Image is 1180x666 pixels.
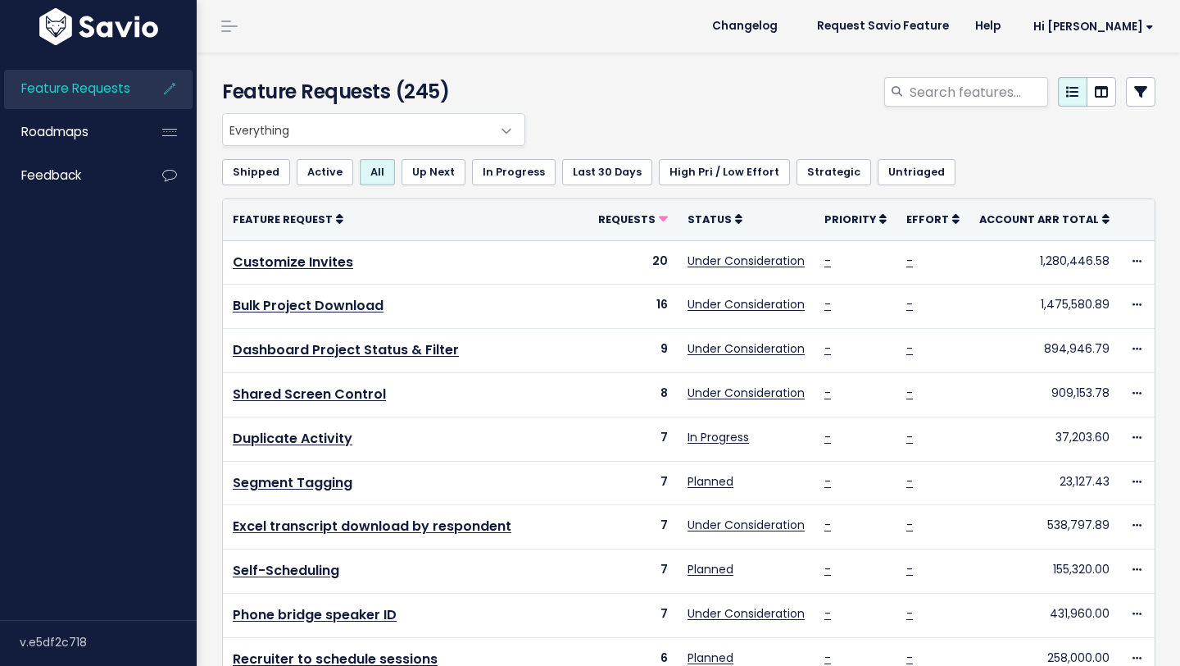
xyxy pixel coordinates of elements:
a: Effort [906,211,960,227]
a: Planned [688,473,733,490]
a: Under Consideration [688,517,805,533]
a: Customize Invites [233,253,353,271]
a: - [824,650,831,666]
a: Dashboard Project Status & Filter [233,340,459,359]
a: - [906,517,913,533]
a: All [360,159,395,185]
td: 37,203.60 [969,417,1119,461]
span: Roadmaps [21,123,88,140]
td: 538,797.89 [969,505,1119,550]
td: 9 [588,329,678,373]
a: Account ARR Total [979,211,1110,227]
span: Account ARR Total [979,212,1099,226]
img: logo-white.9d6f32f41409.svg [35,8,162,45]
td: 23,127.43 [969,461,1119,505]
a: Untriaged [878,159,955,185]
td: 8 [588,372,678,417]
td: 431,960.00 [969,593,1119,637]
span: Effort [906,212,949,226]
a: Request Savio Feature [804,14,962,39]
td: 155,320.00 [969,550,1119,594]
a: Under Consideration [688,296,805,312]
a: Last 30 Days [562,159,652,185]
a: Segment Tagging [233,473,352,492]
span: Hi [PERSON_NAME] [1033,21,1154,33]
td: 7 [588,461,678,505]
td: 16 [588,285,678,329]
a: Planned [688,650,733,666]
a: - [824,385,831,401]
a: In Progress [472,159,556,185]
a: Feature Requests [4,70,136,107]
a: Up Next [402,159,465,185]
span: Feature Request [233,212,333,226]
td: 7 [588,550,678,594]
a: Shared Screen Control [233,385,386,404]
a: - [906,340,913,357]
a: - [824,429,831,445]
a: Feature Request [233,211,343,227]
span: Requests [598,212,656,226]
td: 1,280,446.58 [969,240,1119,285]
span: Changelog [712,21,778,32]
a: Under Consideration [688,605,805,622]
a: Under Consideration [688,340,805,357]
span: Feature Requests [21,80,130,97]
a: - [824,517,831,533]
td: 20 [588,240,678,285]
h4: Feature Requests (245) [222,77,517,107]
a: - [906,605,913,622]
a: - [906,296,913,312]
td: 894,946.79 [969,329,1119,373]
a: In Progress [688,429,749,445]
td: 1,475,580.89 [969,285,1119,329]
a: Duplicate Activity [233,429,352,448]
input: Search features... [908,77,1048,107]
a: - [824,605,831,622]
span: Everything [222,113,525,146]
a: - [906,561,913,577]
td: 7 [588,505,678,550]
a: Under Consideration [688,385,805,401]
a: Status [688,211,742,227]
a: Excel transcript download by respondent [233,517,511,536]
a: Priority [824,211,887,227]
a: Planned [688,561,733,577]
a: Phone bridge speaker ID [233,605,397,624]
a: Under Consideration [688,253,805,269]
a: Help [962,14,1014,39]
a: - [824,296,831,312]
a: - [906,650,913,666]
a: Requests [598,211,668,227]
a: - [824,473,831,490]
ul: Filter feature requests [222,159,1155,185]
a: Feedback [4,157,136,194]
td: 7 [588,593,678,637]
a: Strategic [796,159,871,185]
a: Self-Scheduling [233,561,339,580]
td: 909,153.78 [969,372,1119,417]
span: Feedback [21,166,81,184]
a: Hi [PERSON_NAME] [1014,14,1167,39]
span: Status [688,212,732,226]
div: v.e5df2c718 [20,621,197,664]
a: High Pri / Low Effort [659,159,790,185]
a: - [824,561,831,577]
span: Everything [223,114,492,145]
a: - [824,253,831,269]
a: - [824,340,831,357]
a: Roadmaps [4,113,136,151]
a: - [906,385,913,401]
span: Priority [824,212,876,226]
a: - [906,253,913,269]
td: 7 [588,417,678,461]
a: - [906,473,913,490]
a: - [906,429,913,445]
a: Shipped [222,159,290,185]
a: Active [297,159,353,185]
a: Bulk Project Download [233,296,383,315]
